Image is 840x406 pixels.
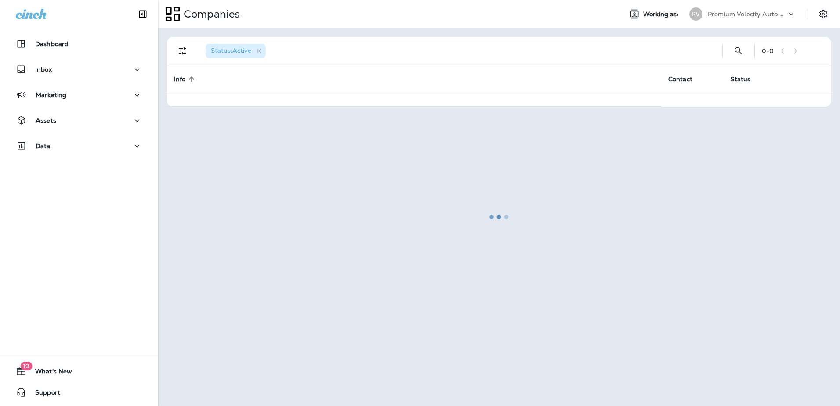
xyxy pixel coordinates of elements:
p: Companies [180,7,240,21]
p: Assets [36,117,56,124]
span: Support [26,389,60,399]
button: Settings [815,6,831,22]
p: Data [36,142,51,149]
div: PV [689,7,702,21]
button: Data [9,137,149,155]
button: Collapse Sidebar [130,5,155,23]
button: Support [9,384,149,401]
span: Working as: [643,11,681,18]
span: 19 [20,362,32,370]
p: Premium Velocity Auto dba Jiffy Lube [708,11,787,18]
button: Dashboard [9,35,149,53]
p: Marketing [36,91,66,98]
button: 19What's New [9,362,149,380]
button: Assets [9,112,149,129]
button: Marketing [9,86,149,104]
p: Inbox [35,66,52,73]
p: Dashboard [35,40,69,47]
span: What's New [26,368,72,378]
button: Inbox [9,61,149,78]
